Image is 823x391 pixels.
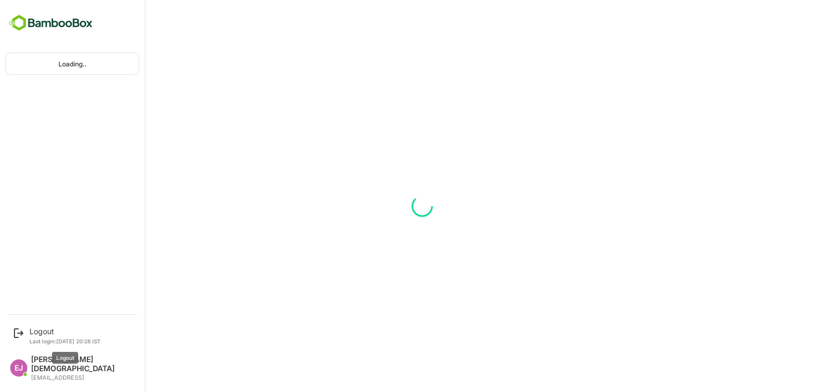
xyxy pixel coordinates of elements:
[31,355,134,373] div: [PERSON_NAME][DEMOGRAPHIC_DATA]
[6,53,139,74] div: Loading..
[5,13,96,33] img: BambooboxFullLogoMark.5f36c76dfaba33ec1ec1367b70bb1252.svg
[10,359,27,377] div: EJ
[29,338,101,344] p: Last login: [DATE] 20:28 IST
[29,327,101,336] div: Logout
[31,374,134,381] div: [EMAIL_ADDRESS]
